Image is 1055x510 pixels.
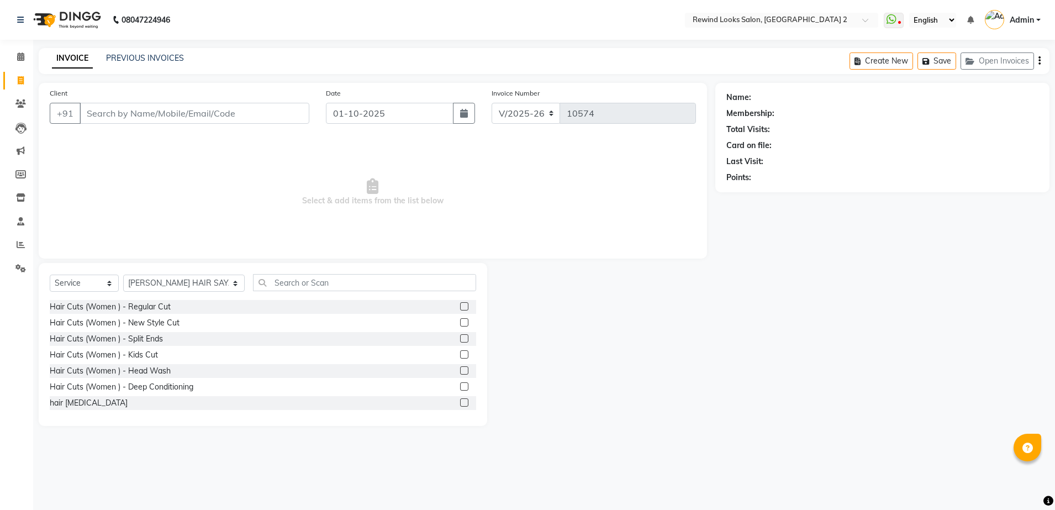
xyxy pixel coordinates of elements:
[50,317,180,329] div: Hair Cuts (Women ) - New Style Cut
[1009,466,1044,499] iframe: chat widget
[50,301,171,313] div: Hair Cuts (Women ) - Regular Cut
[52,49,93,69] a: INVOICE
[50,103,81,124] button: +91
[106,53,184,63] a: PREVIOUS INVOICES
[50,365,171,377] div: Hair Cuts (Women ) - Head Wash
[50,349,158,361] div: Hair Cuts (Women ) - Kids Cut
[50,381,193,393] div: Hair Cuts (Women ) - Deep Conditioning
[326,88,341,98] label: Date
[50,333,163,345] div: Hair Cuts (Women ) - Split Ends
[1010,14,1034,26] span: Admin
[726,172,751,183] div: Points:
[850,52,913,70] button: Create New
[726,140,772,151] div: Card on file:
[28,4,104,35] img: logo
[985,10,1004,29] img: Admin
[492,88,540,98] label: Invoice Number
[917,52,956,70] button: Save
[50,88,67,98] label: Client
[50,397,128,409] div: hair [MEDICAL_DATA]
[961,52,1034,70] button: Open Invoices
[726,156,763,167] div: Last Visit:
[122,4,170,35] b: 08047224946
[726,92,751,103] div: Name:
[726,108,774,119] div: Membership:
[253,274,476,291] input: Search or Scan
[80,103,309,124] input: Search by Name/Mobile/Email/Code
[50,137,696,248] span: Select & add items from the list below
[726,124,770,135] div: Total Visits:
